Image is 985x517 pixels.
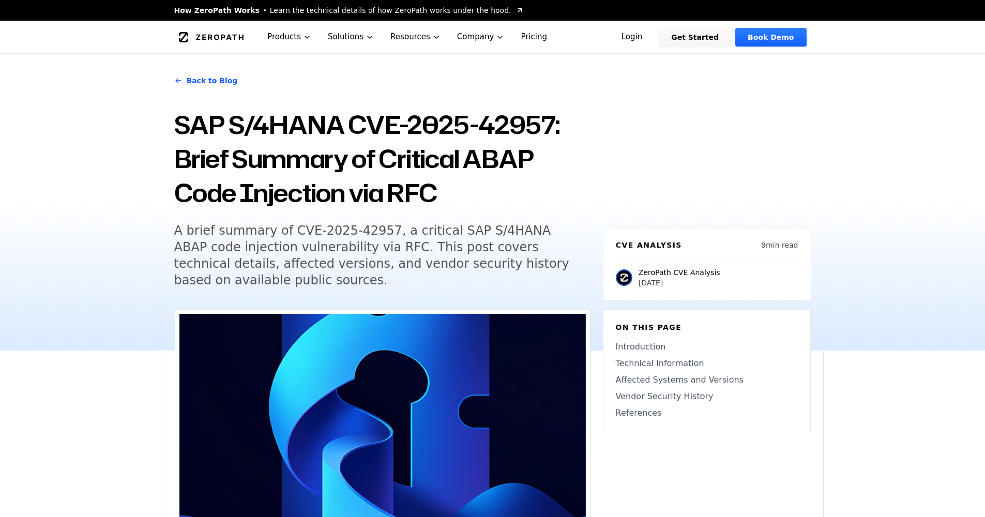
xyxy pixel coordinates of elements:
nav: Global [162,21,824,53]
button: Company [449,21,513,53]
p: [DATE] [639,278,720,288]
button: Solutions [320,21,382,53]
a: Back to Blog [174,66,238,95]
a: How ZeroPath WorksLearn the technical details of how ZeroPath works under the hood. [174,5,524,16]
h6: On this page [616,322,798,332]
a: Get Started [659,28,731,47]
h5: A brief summary of CVE-2025-42957, a critical SAP S/4HANA ABAP code injection vulnerability via R... [174,222,571,288]
p: 9 min read [761,240,798,250]
a: Technical Information [616,357,798,370]
h1: SAP S/4HANA CVE-2025-42957: Brief Summary of Critical ABAP Code Injection via RFC [174,108,590,210]
a: Login [609,28,655,47]
a: Affected Systems and Versions [616,374,798,386]
button: Products [259,21,320,53]
img: ZeroPath CVE Analysis [616,269,632,286]
p: ZeroPath CVE Analysis [639,267,720,278]
a: Book Demo [735,28,806,47]
a: Introduction [616,341,798,353]
a: Pricing [512,21,555,53]
a: References [616,407,798,419]
span: How ZeroPath Works [174,5,260,16]
h6: CVE Analysis [616,240,682,250]
a: Vendor Security History [616,390,798,403]
span: Learn the technical details of how ZeroPath works under the hood. [270,5,511,16]
button: Resources [382,21,449,53]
